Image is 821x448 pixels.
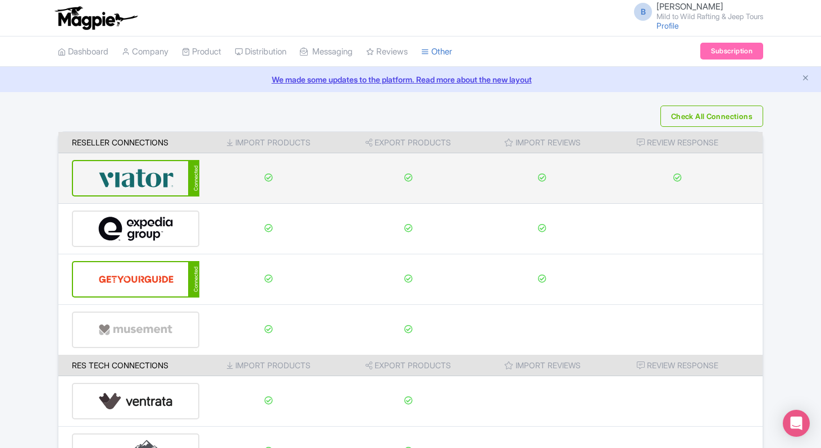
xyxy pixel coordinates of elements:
th: Review Response [605,355,763,376]
th: Import Reviews [479,355,605,376]
a: Company [122,36,168,67]
img: logo-ab69f6fb50320c5b225c76a69d11143b.png [52,6,139,30]
img: expedia-9e2f273c8342058d41d2cc231867de8b.svg [98,212,174,246]
th: Res Tech Connections [58,355,199,376]
a: Distribution [235,36,286,67]
th: Import Products [199,132,338,153]
img: viator-e2bf771eb72f7a6029a5edfbb081213a.svg [98,161,174,195]
span: B [634,3,652,21]
th: Export Products [337,355,479,376]
a: Messaging [300,36,353,67]
a: Connected [72,160,199,196]
small: Mild to Wild Rafting & Jeep Tours [656,13,763,20]
a: Product [182,36,221,67]
button: Check All Connections [660,106,763,127]
a: Profile [656,21,679,30]
a: Dashboard [58,36,108,67]
th: Export Products [337,132,479,153]
a: Other [421,36,452,67]
div: Connected [188,160,199,196]
th: Review Response [605,132,763,153]
div: Open Intercom Messenger [783,410,810,437]
a: Connected [72,261,199,298]
th: Reseller Connections [58,132,199,153]
img: ventrata-b8ee9d388f52bb9ce077e58fa33de912.svg [98,384,174,418]
button: Close announcement [801,72,810,85]
th: Import Reviews [479,132,605,153]
a: Subscription [700,43,763,60]
th: Import Products [199,355,338,376]
a: We made some updates to the platform. Read more about the new layout [7,74,814,85]
a: Reviews [366,36,408,67]
img: musement-dad6797fd076d4ac540800b229e01643.svg [98,313,174,347]
a: B [PERSON_NAME] Mild to Wild Rafting & Jeep Tours [627,2,763,20]
div: Connected [188,261,199,298]
span: [PERSON_NAME] [656,1,723,12]
img: get_your_guide-5a6366678479520ec94e3f9d2b9f304b.svg [98,262,174,296]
